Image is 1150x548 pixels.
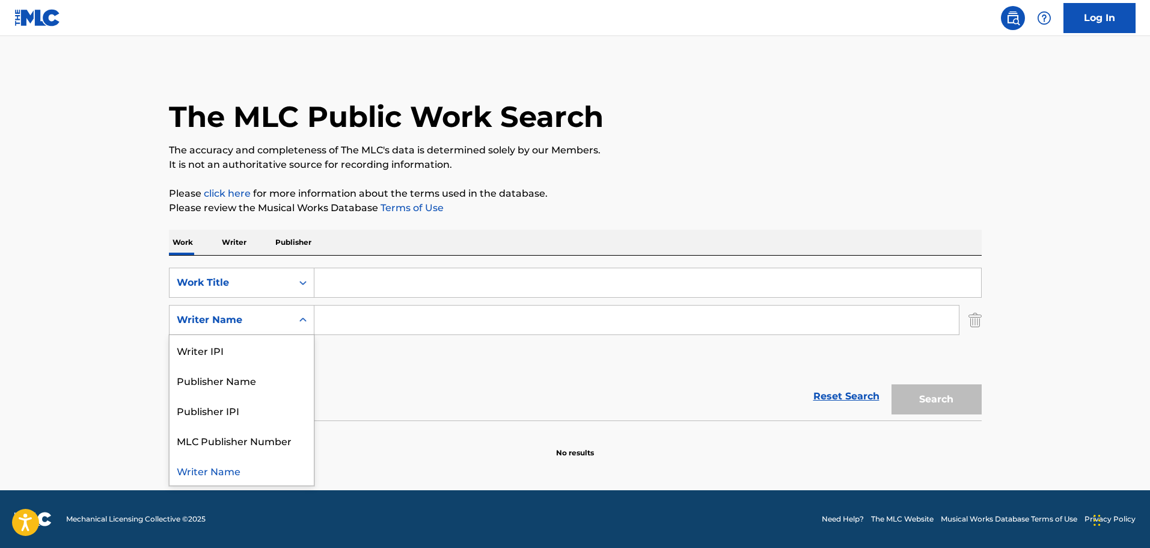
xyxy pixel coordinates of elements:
a: Log In [1063,3,1136,33]
img: logo [14,512,52,526]
p: Publisher [272,230,315,255]
a: click here [204,188,251,199]
p: Please review the Musical Works Database [169,201,982,215]
div: Help [1032,6,1056,30]
img: Delete Criterion [968,305,982,335]
a: Public Search [1001,6,1025,30]
img: help [1037,11,1051,25]
span: Mechanical Licensing Collective © 2025 [66,514,206,525]
iframe: Chat Widget [1090,490,1150,548]
div: Writer IPI [170,335,314,365]
div: Work Title [177,276,285,290]
a: Reset Search [807,383,885,410]
a: The MLC Website [871,514,934,525]
p: The accuracy and completeness of The MLC's data is determined solely by our Members. [169,143,982,158]
img: search [1006,11,1020,25]
div: MLC Publisher Number [170,425,314,455]
p: Please for more information about the terms used in the database. [169,186,982,201]
a: Need Help? [822,514,864,525]
div: Publisher IPI [170,395,314,425]
div: Publisher Name [170,365,314,395]
img: MLC Logo [14,9,61,26]
p: Work [169,230,197,255]
a: Musical Works Database Terms of Use [941,514,1077,525]
div: Writer Name [177,313,285,327]
div: Drag [1093,502,1101,538]
a: Privacy Policy [1084,514,1136,525]
h1: The MLC Public Work Search [169,99,604,135]
p: No results [556,433,594,458]
a: Terms of Use [378,202,444,214]
p: Writer [218,230,250,255]
form: Search Form [169,268,982,420]
div: Writer Name [170,455,314,485]
p: It is not an authoritative source for recording information. [169,158,982,172]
